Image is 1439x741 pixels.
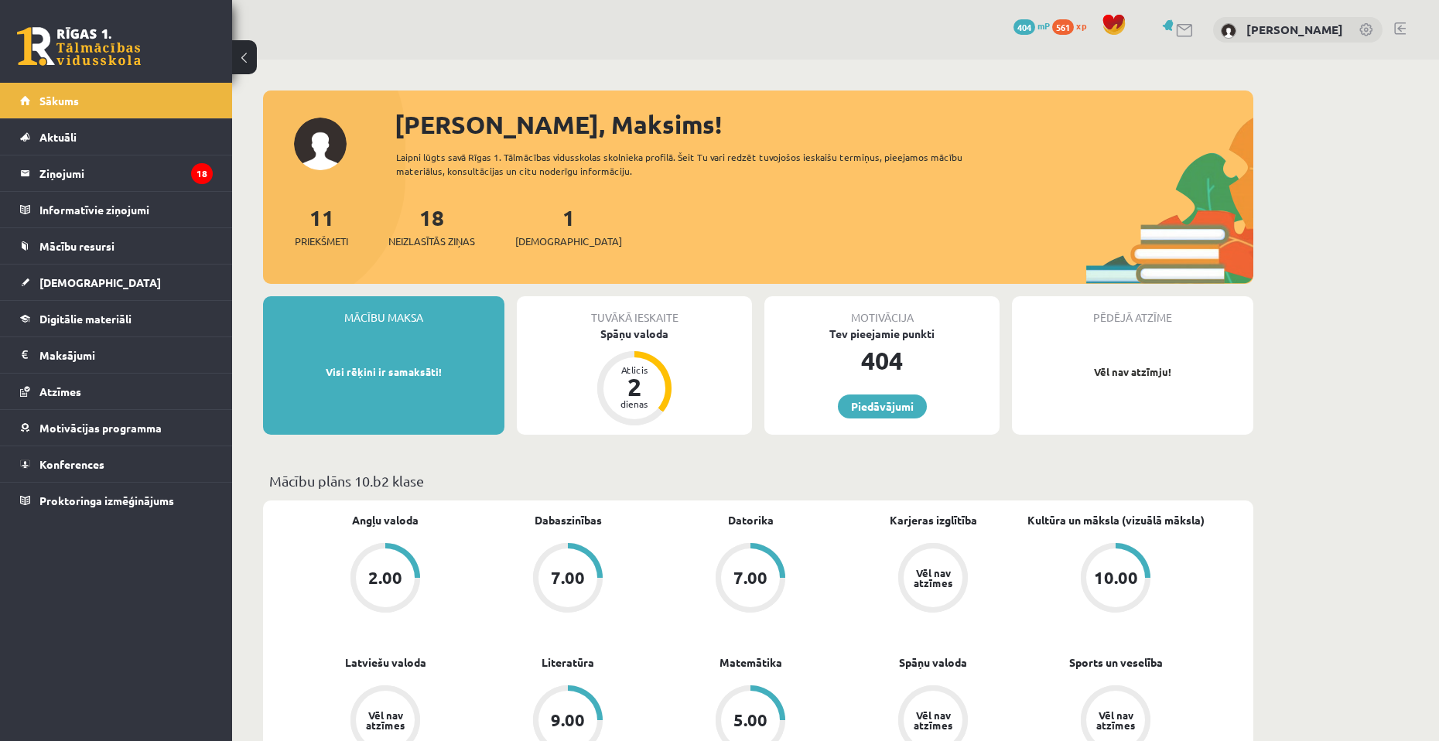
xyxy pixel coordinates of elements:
[1020,364,1246,380] p: Vēl nav atzīmju!
[368,569,402,586] div: 2.00
[20,192,213,227] a: Informatīvie ziņojumi
[39,312,132,326] span: Digitālie materiāli
[1024,543,1207,616] a: 10.00
[659,543,842,616] a: 7.00
[611,365,658,374] div: Atlicis
[515,234,622,249] span: [DEMOGRAPHIC_DATA]
[515,203,622,249] a: 1[DEMOGRAPHIC_DATA]
[388,234,475,249] span: Neizlasītās ziņas
[719,654,782,671] a: Matemātika
[611,374,658,399] div: 2
[1052,19,1074,35] span: 561
[1037,19,1050,32] span: mP
[764,342,1000,379] div: 404
[20,83,213,118] a: Sākums
[39,94,79,108] span: Sākums
[39,192,213,227] legend: Informatīvie ziņojumi
[535,512,602,528] a: Dabaszinības
[477,543,659,616] a: 7.00
[39,275,161,289] span: [DEMOGRAPHIC_DATA]
[1246,22,1343,37] a: [PERSON_NAME]
[551,712,585,729] div: 9.00
[1221,23,1236,39] img: Maksims Vasiļjevs
[20,301,213,336] a: Digitālie materiāli
[39,493,174,507] span: Proktoringa izmēģinājums
[191,163,213,184] i: 18
[1013,19,1035,35] span: 404
[39,155,213,191] legend: Ziņojumi
[20,446,213,482] a: Konferences
[269,470,1247,491] p: Mācību plāns 10.b2 klase
[517,326,752,342] div: Spāņu valoda
[911,710,955,730] div: Vēl nav atzīmes
[295,234,348,249] span: Priekšmeti
[345,654,426,671] a: Latviešu valoda
[1012,296,1253,326] div: Pēdējā atzīme
[1094,710,1137,730] div: Vēl nav atzīmes
[39,421,162,435] span: Motivācijas programma
[899,654,967,671] a: Spāņu valoda
[911,568,955,588] div: Vēl nav atzīmes
[20,119,213,155] a: Aktuāli
[352,512,419,528] a: Angļu valoda
[20,228,213,264] a: Mācību resursi
[551,569,585,586] div: 7.00
[842,543,1024,616] a: Vēl nav atzīmes
[517,326,752,428] a: Spāņu valoda Atlicis 2 dienas
[764,326,1000,342] div: Tev pieejamie punkti
[1094,569,1138,586] div: 10.00
[838,394,927,418] a: Piedāvājumi
[388,203,475,249] a: 18Neizlasītās ziņas
[733,712,767,729] div: 5.00
[542,654,594,671] a: Literatūra
[764,296,1000,326] div: Motivācija
[611,399,658,408] div: dienas
[263,296,504,326] div: Mācību maksa
[1013,19,1050,32] a: 404 mP
[1027,512,1205,528] a: Kultūra un māksla (vizuālā māksla)
[1052,19,1094,32] a: 561 xp
[17,27,141,66] a: Rīgas 1. Tālmācības vidusskola
[395,106,1253,143] div: [PERSON_NAME], Maksims!
[396,150,990,178] div: Laipni lūgts savā Rīgas 1. Tālmācības vidusskolas skolnieka profilā. Šeit Tu vari redzēt tuvojošo...
[1076,19,1086,32] span: xp
[1069,654,1163,671] a: Sports un veselība
[20,374,213,409] a: Atzīmes
[20,483,213,518] a: Proktoringa izmēģinājums
[20,265,213,300] a: [DEMOGRAPHIC_DATA]
[39,239,115,253] span: Mācību resursi
[20,155,213,191] a: Ziņojumi18
[294,543,477,616] a: 2.00
[728,512,774,528] a: Datorika
[295,203,348,249] a: 11Priekšmeti
[39,457,104,471] span: Konferences
[364,710,407,730] div: Vēl nav atzīmes
[39,337,213,373] legend: Maksājumi
[271,364,497,380] p: Visi rēķini ir samaksāti!
[20,410,213,446] a: Motivācijas programma
[39,130,77,144] span: Aktuāli
[20,337,213,373] a: Maksājumi
[733,569,767,586] div: 7.00
[39,384,81,398] span: Atzīmes
[890,512,977,528] a: Karjeras izglītība
[517,296,752,326] div: Tuvākā ieskaite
